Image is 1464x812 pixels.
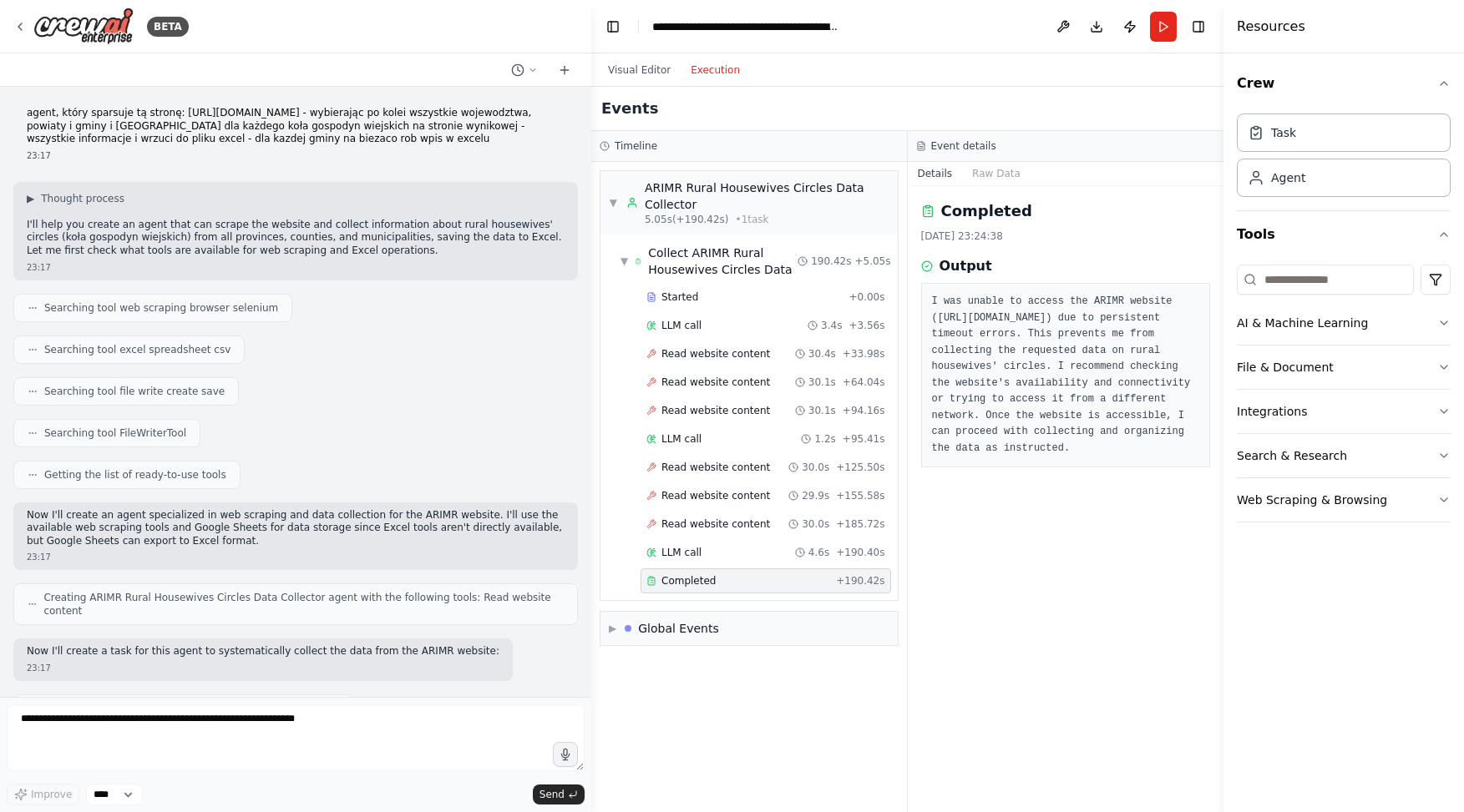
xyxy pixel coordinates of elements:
div: Task [1271,124,1296,141]
span: 190.42s [811,255,851,268]
button: Web Scraping & Browsing [1237,478,1451,522]
h3: Output [940,256,992,276]
button: Visual Editor [598,60,681,80]
nav: breadcrumb [652,18,840,35]
span: + 5.05s [854,255,890,268]
div: BETA [147,17,189,37]
span: Improve [31,788,72,801]
button: Details [908,162,963,185]
button: Integrations [1237,390,1451,433]
span: + 155.58s [836,489,884,502]
span: Thought process [41,192,124,205]
h3: Timeline [615,139,657,153]
span: Read website content [661,347,770,361]
span: ▶ [27,192,34,205]
span: + 190.42s [836,574,884,588]
div: ARIMR Rural Housewives Circles Data Collector [645,179,889,213]
button: AI & Machine Learning [1237,301,1451,345]
span: Send [540,788,565,801]
button: File & Document [1237,345,1451,389]
div: Tools [1237,258,1451,536]
button: Click to speak your automation idea [553,742,578,767]
span: Read website content [661,517,770,531]
h3: Event details [931,139,996,153]
pre: I was unable to access the ARIMR website ([URL][DOMAIN_NAME]) due to persistent timeout errors. T... [932,294,1200,456]
button: Improve [7,784,79,805]
h2: Events [601,97,658,120]
span: LLM call [661,432,702,446]
span: 5.05s (+190.42s) [645,213,729,226]
span: LLM call [661,319,702,332]
span: ▼ [609,196,618,209]
button: Hide right sidebar [1187,15,1210,38]
p: Now I'll create an agent specialized in web scraping and data collection for the ARIMR website. I... [27,509,565,548]
span: Started [661,290,698,304]
span: + 64.04s [843,376,885,389]
span: + 190.40s [836,546,884,559]
p: agent, który sparsuje tą stronę: [URL][DOMAIN_NAME] - wybierając po kolei wszystkie wojewodztwa, ... [27,107,565,146]
img: Logo [33,8,134,45]
div: Global Events [638,620,719,637]
span: LLM call [661,546,702,559]
span: + 185.72s [836,517,884,531]
span: 30.4s [808,347,836,361]
button: Send [533,784,585,804]
button: Hide left sidebar [601,15,625,38]
button: Search & Research [1237,434,1451,477]
button: Tools [1237,211,1451,258]
span: + 33.98s [843,347,885,361]
span: Creating ARIMR Rural Housewives Circles Data Collector agent with the following tools: Read websi... [43,591,564,618]
span: ▼ [621,255,628,268]
h4: Resources [1237,17,1305,37]
span: 30.0s [802,517,829,531]
span: + 125.50s [836,461,884,474]
div: [DATE] 23:24:38 [921,229,1211,243]
div: Collect ARIMR Rural Housewives Circles Data [648,245,798,278]
span: 29.9s [802,489,829,502]
span: + 3.56s [849,319,884,332]
span: Read website content [661,489,770,502]
span: 1.2s [814,432,835,446]
div: 23:17 [27,149,565,162]
span: 30.1s [808,404,836,417]
span: Searching tool excel spreadsheet csv [44,343,230,356]
span: 30.1s [808,376,836,389]
span: 30.0s [802,461,829,474]
span: Searching tool FileWriterTool [44,426,186,440]
h2: Completed [941,199,1032,223]
span: Searching tool file write create save [44,385,225,398]
span: Searching tool web scraping browser selenium [44,301,278,315]
span: Completed [661,574,716,588]
button: Switch to previous chat [504,60,545,80]
p: I'll help you create an agent that can scrape the website and collect information about rural hou... [27,219,565,258]
span: + 94.16s [843,404,885,417]
div: 23:17 [27,261,565,274]
span: + 95.41s [843,432,885,446]
div: Agent [1271,169,1305,186]
div: 23:17 [27,662,499,674]
span: Read website content [661,404,770,417]
p: Now I'll create a task for this agent to systematically collect the data from the ARIMR website: [27,645,499,658]
span: 3.4s [821,319,842,332]
button: Start a new chat [551,60,578,80]
button: Raw Data [962,162,1031,185]
span: + 0.00s [849,290,884,304]
span: Getting the list of ready-to-use tools [44,468,226,482]
span: Read website content [661,461,770,474]
div: 23:17 [27,551,565,563]
button: ▶Thought process [27,192,124,205]
button: Execution [681,60,750,80]
span: 4.6s [808,546,829,559]
span: Read website content [661,376,770,389]
span: • 1 task [736,213,769,226]
div: Crew [1237,107,1451,210]
span: ▶ [609,622,616,635]
button: Crew [1237,60,1451,107]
